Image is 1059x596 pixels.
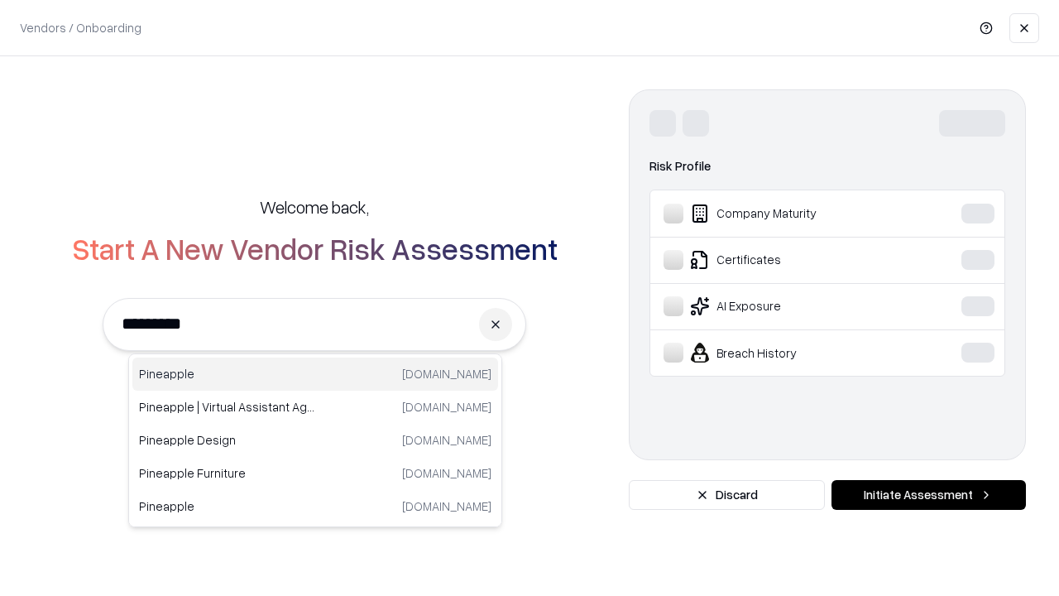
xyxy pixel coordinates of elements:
[139,464,315,482] p: Pineapple Furniture
[72,232,558,265] h2: Start A New Vendor Risk Assessment
[664,250,911,270] div: Certificates
[402,497,491,515] p: [DOMAIN_NAME]
[139,365,315,382] p: Pineapple
[629,480,825,510] button: Discard
[260,195,369,219] h5: Welcome back,
[139,398,315,416] p: Pineapple | Virtual Assistant Agency
[664,343,911,363] div: Breach History
[664,204,911,223] div: Company Maturity
[402,398,491,416] p: [DOMAIN_NAME]
[402,464,491,482] p: [DOMAIN_NAME]
[128,353,502,527] div: Suggestions
[402,431,491,449] p: [DOMAIN_NAME]
[649,156,1005,176] div: Risk Profile
[20,19,141,36] p: Vendors / Onboarding
[139,431,315,449] p: Pineapple Design
[664,296,911,316] div: AI Exposure
[831,480,1026,510] button: Initiate Assessment
[402,365,491,382] p: [DOMAIN_NAME]
[139,497,315,515] p: Pineapple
